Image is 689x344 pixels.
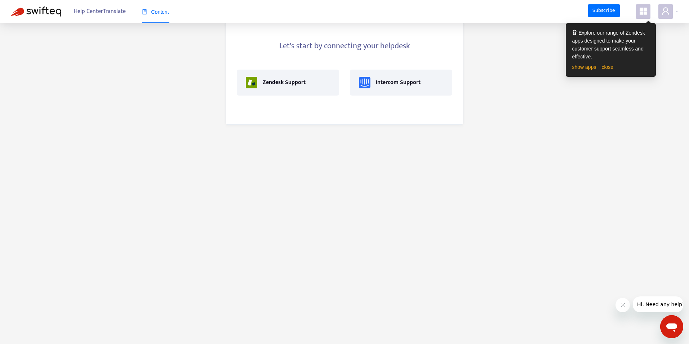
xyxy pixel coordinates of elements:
[142,9,169,15] span: Content
[263,78,306,87] div: Zendesk Support
[142,9,147,14] span: book
[11,6,61,17] img: Swifteq
[246,77,257,88] img: zendesk_support.png
[661,7,670,16] span: user
[4,5,52,11] span: Hi. Need any help?
[633,296,683,312] iframe: Message from company
[639,7,648,16] span: appstore
[601,64,613,70] a: close
[237,41,452,51] h4: Let's start by connecting your helpdesk
[588,4,620,17] a: Subscribe
[572,64,596,70] a: show apps
[74,5,126,18] span: Help Center Translate
[376,78,421,87] div: Intercom Support
[359,77,370,88] img: intercom_support.png
[615,298,630,312] iframe: Close message
[572,29,649,61] div: Explore our range of Zendesk apps designed to make your customer support seamless and effective.
[660,315,683,338] iframe: Button to launch messaging window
